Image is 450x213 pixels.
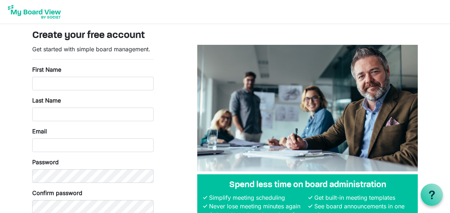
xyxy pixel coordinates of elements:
[32,127,47,136] label: Email
[203,180,412,190] h4: Spend less time on board administration
[207,202,307,210] li: Never lose meeting minutes again
[32,30,418,42] h3: Create your free account
[207,193,307,202] li: Simplify meeting scheduling
[32,189,82,197] label: Confirm password
[197,45,418,171] img: A photograph of board members sitting at a table
[6,3,63,21] img: My Board View Logo
[313,193,412,202] li: Get built-in meeting templates
[32,46,150,53] span: Get started with simple board management.
[32,158,59,166] label: Password
[32,65,61,74] label: First Name
[32,96,61,105] label: Last Name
